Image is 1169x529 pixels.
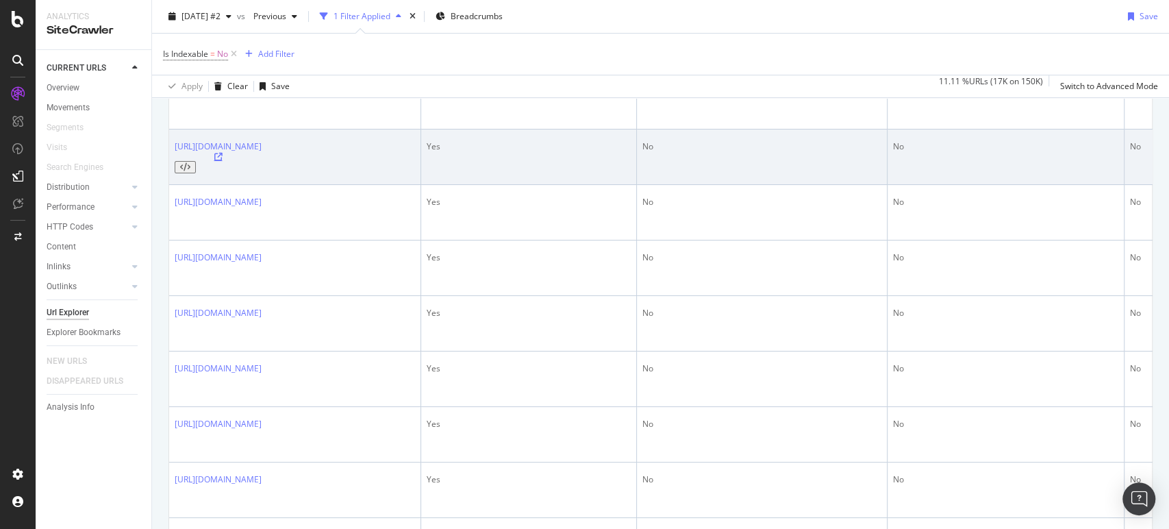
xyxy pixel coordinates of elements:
[334,10,390,22] div: 1 Filter Applied
[163,5,237,27] button: [DATE] #2
[427,196,631,208] div: Yes
[47,400,95,415] div: Analysis Info
[47,354,87,369] div: NEW URLS
[237,10,248,22] span: vs
[47,200,95,214] div: Performance
[47,260,71,274] div: Inlinks
[893,473,1118,486] div: No
[47,81,142,95] a: Overview
[47,200,128,214] a: Performance
[163,48,208,60] span: Is Indexable
[1055,75,1158,97] button: Switch to Advanced Mode
[47,260,128,274] a: Inlinks
[47,306,89,320] div: Url Explorer
[181,80,203,92] div: Apply
[175,251,262,263] a: [URL][DOMAIN_NAME]
[217,45,228,64] span: No
[47,240,76,254] div: Content
[47,121,84,135] div: Segments
[893,418,1118,430] div: No
[181,10,221,22] span: 2025 Sep. 16th #2
[47,325,142,340] a: Explorer Bookmarks
[642,473,881,486] div: No
[1122,482,1155,515] div: Open Intercom Messenger
[47,374,123,389] div: DISAPPEARED URLS
[427,362,631,375] div: Yes
[175,196,262,208] a: [URL][DOMAIN_NAME]
[893,251,1118,264] div: No
[47,180,128,195] a: Distribution
[1060,80,1158,92] div: Switch to Advanced Mode
[47,306,142,320] a: Url Explorer
[407,10,418,23] div: times
[175,153,262,161] a: Visit Online Page
[893,307,1118,319] div: No
[163,75,203,97] button: Apply
[227,80,248,92] div: Clear
[314,5,407,27] button: 1 Filter Applied
[271,80,290,92] div: Save
[210,48,215,60] span: =
[47,101,90,115] div: Movements
[427,251,631,264] div: Yes
[47,400,142,415] a: Analysis Info
[642,362,881,375] div: No
[427,418,631,430] div: Yes
[47,280,128,294] a: Outlinks
[1140,10,1158,22] div: Save
[47,121,97,135] a: Segments
[427,473,631,486] div: Yes
[47,11,140,23] div: Analytics
[47,81,79,95] div: Overview
[451,10,503,22] span: Breadcrumbs
[175,140,262,152] a: [URL][DOMAIN_NAME]
[430,5,508,27] button: Breadcrumbs
[47,61,128,75] a: CURRENT URLS
[47,220,93,234] div: HTTP Codes
[427,140,631,153] div: Yes
[248,10,286,22] span: Previous
[47,180,90,195] div: Distribution
[939,75,1043,97] div: 11.11 % URLs ( 17K on 150K )
[47,23,140,38] div: SiteCrawler
[254,75,290,97] button: Save
[427,307,631,319] div: Yes
[209,75,248,97] button: Clear
[642,251,881,264] div: No
[47,140,67,155] div: Visits
[47,325,121,340] div: Explorer Bookmarks
[47,101,142,115] a: Movements
[47,61,106,75] div: CURRENT URLS
[47,280,77,294] div: Outlinks
[893,140,1118,153] div: No
[175,418,262,430] a: [URL][DOMAIN_NAME]
[175,362,262,374] a: [URL][DOMAIN_NAME]
[248,5,303,27] button: Previous
[175,473,262,485] a: [URL][DOMAIN_NAME]
[642,418,881,430] div: No
[47,220,128,234] a: HTTP Codes
[240,46,294,62] button: Add Filter
[47,160,117,175] a: Search Engines
[893,362,1118,375] div: No
[258,48,294,60] div: Add Filter
[175,161,196,173] button: View HTML Source
[642,140,881,153] div: No
[642,307,881,319] div: No
[47,374,137,389] a: DISAPPEARED URLS
[175,307,262,319] a: [URL][DOMAIN_NAME]
[47,354,101,369] a: NEW URLS
[1122,5,1158,27] button: Save
[47,140,81,155] a: Visits
[642,196,881,208] div: No
[893,196,1118,208] div: No
[47,160,103,175] div: Search Engines
[47,240,142,254] a: Content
